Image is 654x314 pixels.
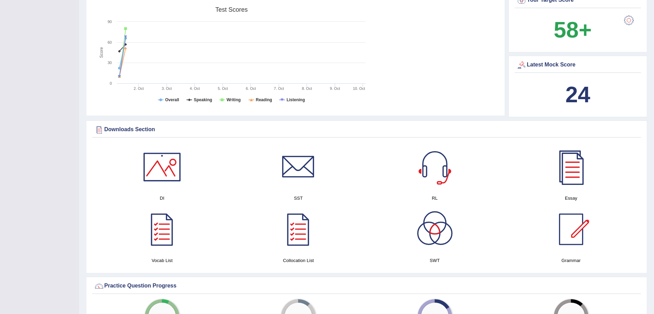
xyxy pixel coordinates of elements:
tspan: Writing [226,97,240,102]
tspan: 8. Oct [302,86,312,91]
tspan: Test scores [215,6,248,13]
b: 58+ [554,17,592,42]
div: Downloads Section [94,125,639,135]
tspan: 2. Oct [134,86,144,91]
tspan: 6. Oct [246,86,256,91]
tspan: 9. Oct [330,86,340,91]
tspan: Listening [287,97,305,102]
h4: Grammar [506,257,636,264]
tspan: 10. Oct [353,86,365,91]
tspan: Reading [256,97,272,102]
h4: SWT [370,257,500,264]
tspan: 5. Oct [218,86,228,91]
tspan: 4. Oct [190,86,200,91]
text: 90 [108,20,112,24]
text: 60 [108,40,112,44]
h4: Essay [506,195,636,202]
h4: SST [234,195,363,202]
text: 0 [110,81,112,85]
div: Practice Question Progress [94,281,639,291]
h4: Vocab List [97,257,227,264]
tspan: Overall [165,97,179,102]
tspan: Score [99,47,104,58]
b: 24 [565,82,590,107]
tspan: 3. Oct [162,86,172,91]
text: 30 [108,61,112,65]
div: Latest Mock Score [516,60,639,70]
tspan: 7. Oct [274,86,284,91]
h4: RL [370,195,500,202]
h4: Collocation List [234,257,363,264]
h4: DI [97,195,227,202]
tspan: Speaking [194,97,212,102]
